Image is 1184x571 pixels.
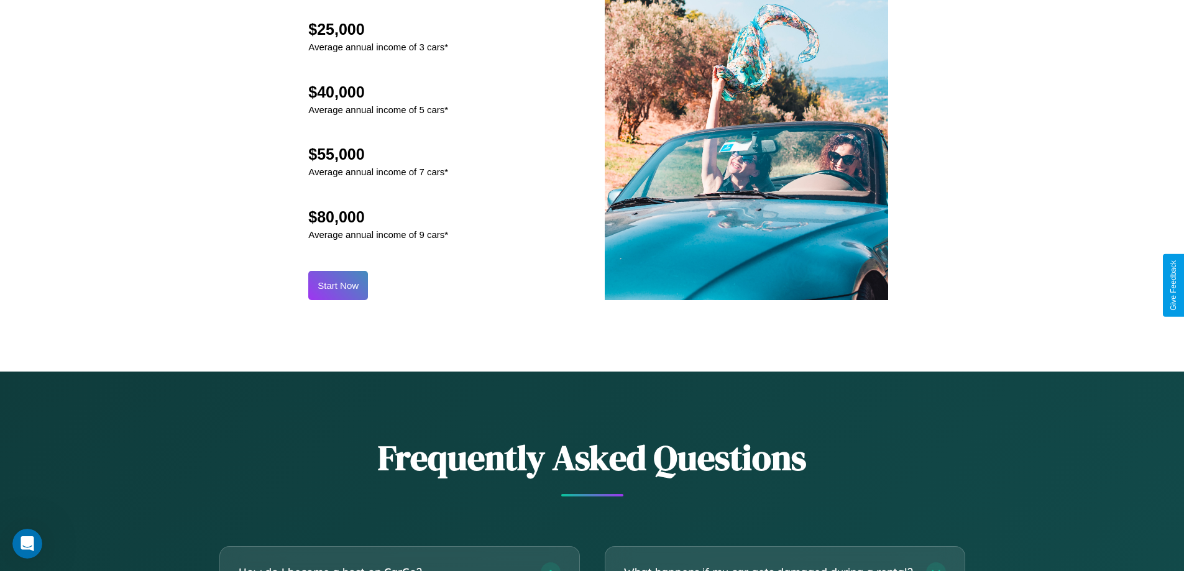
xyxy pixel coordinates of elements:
[308,271,368,300] button: Start Now
[308,21,448,39] h2: $25,000
[219,434,965,482] h2: Frequently Asked Questions
[1169,260,1178,311] div: Give Feedback
[308,163,448,180] p: Average annual income of 7 cars*
[308,101,448,118] p: Average annual income of 5 cars*
[308,83,448,101] h2: $40,000
[308,226,448,243] p: Average annual income of 9 cars*
[308,145,448,163] h2: $55,000
[308,39,448,55] p: Average annual income of 3 cars*
[308,208,448,226] h2: $80,000
[12,529,42,559] iframe: Intercom live chat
